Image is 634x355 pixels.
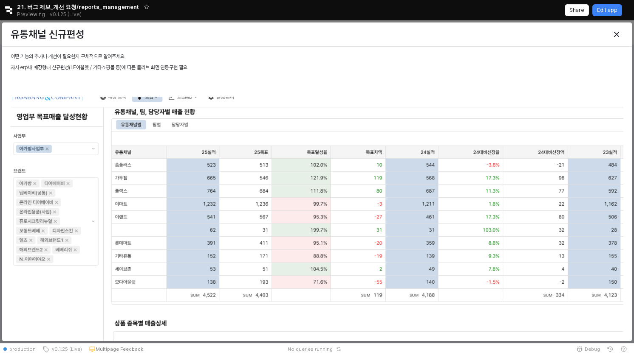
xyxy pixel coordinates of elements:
[9,346,36,352] span: production
[603,343,617,355] button: History
[11,28,469,40] h3: 유통채널 신규편성
[573,343,603,355] button: Debug
[39,343,85,355] button: v0.1.25 (Live)
[11,53,623,60] p: 어떤 기능의 추가나 개선이 필요한지 구체적으로 알려주세요.
[288,346,333,352] span: No queries running
[85,343,147,355] button: Multipage Feedback
[569,7,584,14] p: Share
[585,346,600,352] span: Debug
[17,10,45,19] span: Previewing
[11,64,623,71] p: 자사 erp내 매장형태 신규편성(LF아울렛 / 기타쇼핑몰 등)에 따른 클리브 화면 연동구현 필요
[565,4,589,16] button: Share app
[597,7,617,14] p: Edit app
[45,8,86,20] button: Releases and History
[334,347,343,352] button: Reset app state
[49,346,82,352] span: v0.1.25 (Live)
[17,3,139,11] span: 21. 버그 제보_개선 요청/reports_management
[617,343,631,355] button: Help
[17,8,86,20] div: Previewing v0.1.25 (Live)
[610,28,623,41] button: Close
[50,11,82,18] p: v0.1.25 (Live)
[142,3,151,11] button: Add app to favorites
[592,4,622,16] button: Edit app
[96,346,143,352] p: Multipage Feedback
